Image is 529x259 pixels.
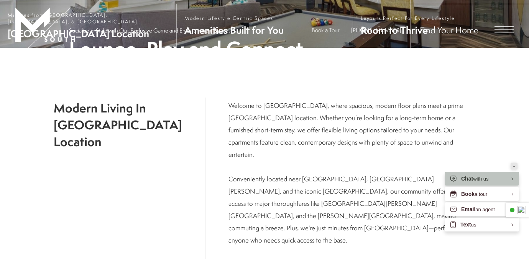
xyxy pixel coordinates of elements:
a: Call Us at 813-570-8014 [351,26,401,34]
a: Find Your Home [420,24,478,36]
button: Open Menu [495,26,514,33]
h1: Modern Living In [GEOGRAPHIC_DATA] Location [54,99,182,150]
a: Book a Tour [312,26,340,34]
img: MSouth [15,8,75,52]
span: [PHONE_NUMBER] [351,26,401,34]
